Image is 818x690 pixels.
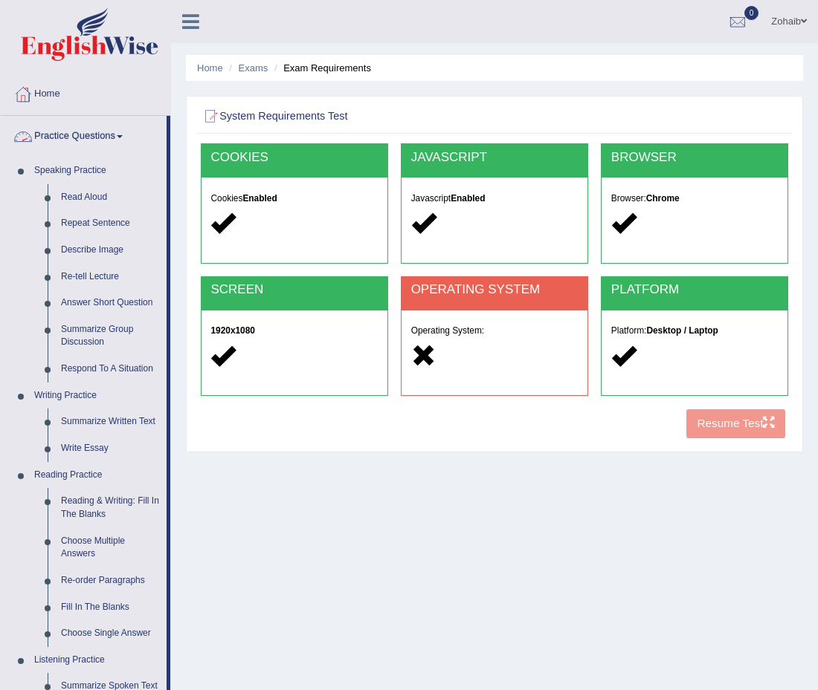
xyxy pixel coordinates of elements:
[197,62,223,74] a: Home
[54,620,167,647] a: Choose Single Answer
[411,151,579,165] h2: JAVASCRIPT
[54,237,167,264] a: Describe Image
[1,116,167,153] a: Practice Questions
[611,194,779,204] h5: Browser:
[210,151,378,165] h2: COOKIES
[201,107,565,126] h2: System Requirements Test
[54,435,167,462] a: Write Essay
[28,647,167,674] a: Listening Practice
[28,383,167,409] a: Writing Practice
[411,283,579,297] h2: OPERATING SYSTEM
[210,325,255,336] strong: 1920x1080
[210,194,378,204] h5: Cookies
[28,157,167,184] a: Speaking Practice
[646,325,718,336] strong: Desktop / Laptop
[54,567,167,594] a: Re-order Paragraphs
[271,61,371,75] li: Exam Requirements
[1,74,170,111] a: Home
[242,193,277,204] strong: Enabled
[611,283,779,297] h2: PLATFORM
[54,356,167,383] a: Respond To A Situation
[54,290,167,316] a: Answer Short Question
[54,409,167,435] a: Summarize Written Text
[54,184,167,211] a: Read Aloud
[28,462,167,489] a: Reading Practice
[451,193,485,204] strong: Enabled
[210,283,378,297] h2: SCREEN
[54,316,167,356] a: Summarize Group Discussion
[54,594,167,621] a: Fill In The Blanks
[646,193,680,204] strong: Chrome
[54,528,167,567] a: Choose Multiple Answers
[411,326,579,336] h5: Operating System:
[611,326,779,336] h5: Platform:
[54,488,167,527] a: Reading & Writing: Fill In The Blanks
[239,62,268,74] a: Exams
[744,6,759,20] span: 0
[54,264,167,290] a: Re-tell Lecture
[611,151,779,165] h2: BROWSER
[411,194,579,204] h5: Javascript
[54,210,167,237] a: Repeat Sentence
